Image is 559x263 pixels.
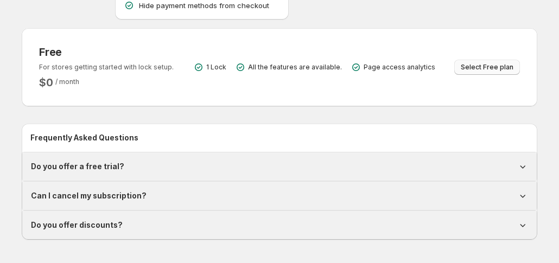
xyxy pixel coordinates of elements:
h2: $ 0 [39,76,53,89]
p: For stores getting started with lock setup. [39,63,174,72]
button: Select Free plan [454,60,520,75]
h1: Do you offer discounts? [31,220,123,230]
p: All the features are available. [248,63,342,72]
h1: Do you offer a free trial? [31,161,124,172]
p: 1 Lock [206,63,226,72]
h2: Frequently Asked Questions [30,132,529,143]
h3: Free [39,46,174,59]
h1: Can I cancel my subscription? [31,190,147,201]
span: / month [55,78,79,86]
span: Select Free plan [461,63,513,72]
p: Page access analytics [364,63,435,72]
